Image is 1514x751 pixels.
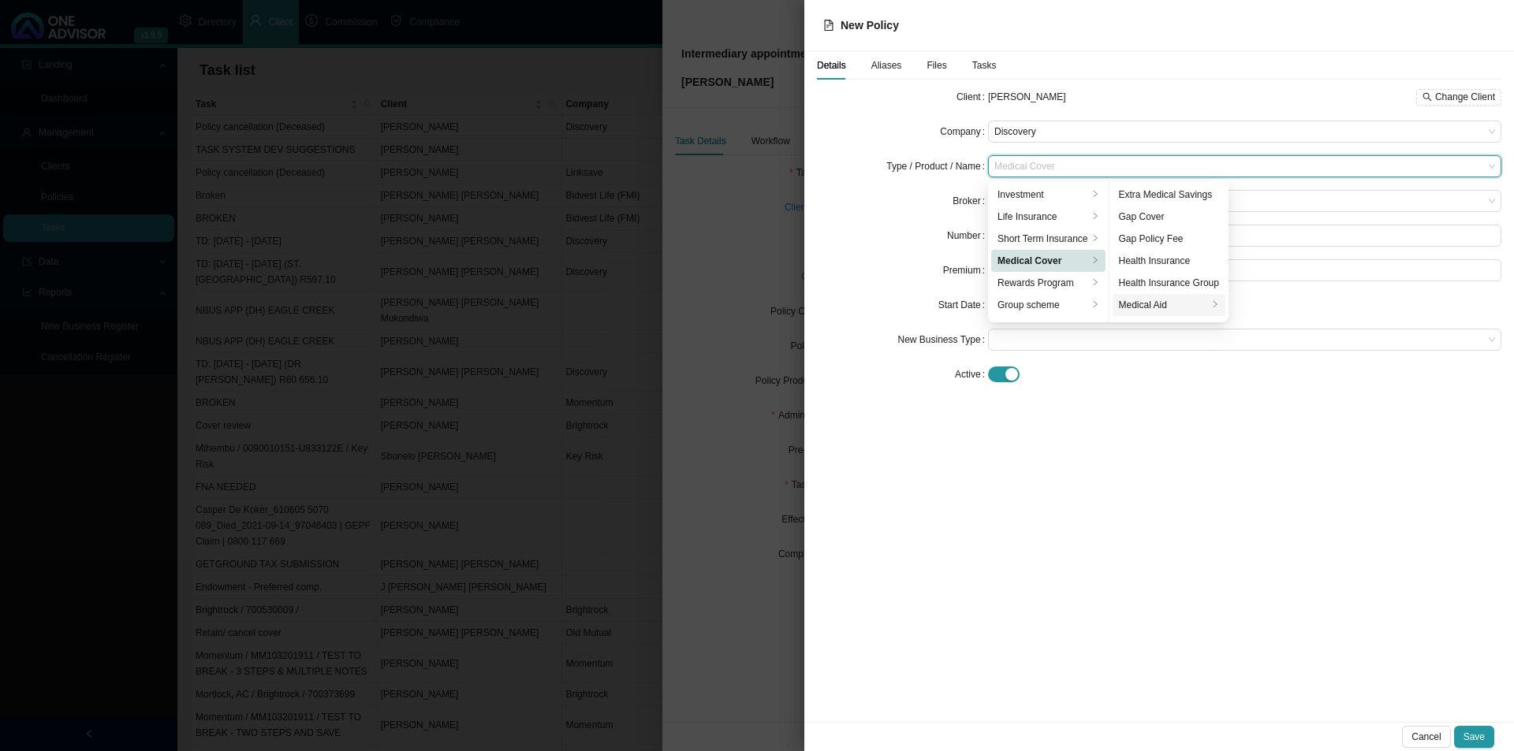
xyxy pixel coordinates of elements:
div: Short Term Insurance [998,231,1088,247]
div: Rewards Program [998,275,1088,291]
button: Change Client [1416,89,1501,106]
label: New Business Type [897,329,988,351]
span: Discovery [994,121,1495,142]
span: New Policy [841,19,899,32]
li: Medical Aid [1113,294,1225,316]
label: Start Date [938,294,988,316]
span: Aliases [871,61,902,70]
li: Medical Cover [991,250,1106,272]
label: Broker [953,190,988,212]
div: Group scheme [998,297,1088,313]
span: file-text [823,20,834,31]
span: Cancel [1411,729,1441,745]
div: Health Insurance Group [1119,275,1219,291]
span: Medical Cover [994,156,1495,177]
span: right [1211,300,1219,308]
li: Unknown [991,316,1106,338]
span: Files [927,61,946,70]
li: Health Insurance [1113,250,1225,272]
div: Extra Medical Savings [1119,187,1219,203]
li: Gap Cover [1113,206,1225,228]
span: [PERSON_NAME] [988,91,1066,102]
div: Unknown [998,319,1099,335]
span: right [1091,300,1099,308]
label: Type / Product / Name [886,155,988,177]
li: Extra Medical Savings [1113,184,1225,206]
span: Save [1464,729,1485,745]
span: right [1091,278,1099,286]
span: right [1091,234,1099,242]
div: Life Insurance [998,209,1088,225]
li: Gap Policy Fee [1113,228,1225,250]
label: Premium [943,259,988,281]
span: right [1091,212,1099,220]
span: Change Client [1435,89,1495,105]
div: Medical Aid Group [1119,319,1219,335]
label: Client [957,86,988,108]
li: Investment [991,184,1106,206]
span: search [1423,92,1432,102]
div: Investment [998,187,1088,203]
span: right [1091,256,1099,264]
span: right [1091,190,1099,198]
li: Short Term Insurance [991,228,1106,250]
label: Active [955,363,988,385]
button: Save [1454,726,1494,748]
label: Company [940,121,988,143]
span: Details [817,61,846,70]
div: Gap Policy Fee [1119,231,1219,247]
li: Group scheme [991,294,1106,316]
li: Rewards Program [991,272,1106,294]
label: Number [947,225,988,247]
div: Medical Cover [998,253,1088,269]
div: Gap Cover [1119,209,1219,225]
span: Tasks [972,61,997,70]
li: Medical Aid Group [1113,316,1225,338]
button: Cancel [1402,726,1450,748]
div: Health Insurance [1119,253,1219,269]
div: Medical Aid [1119,297,1208,313]
li: Health Insurance Group [1113,272,1225,294]
li: Life Insurance [991,206,1106,228]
